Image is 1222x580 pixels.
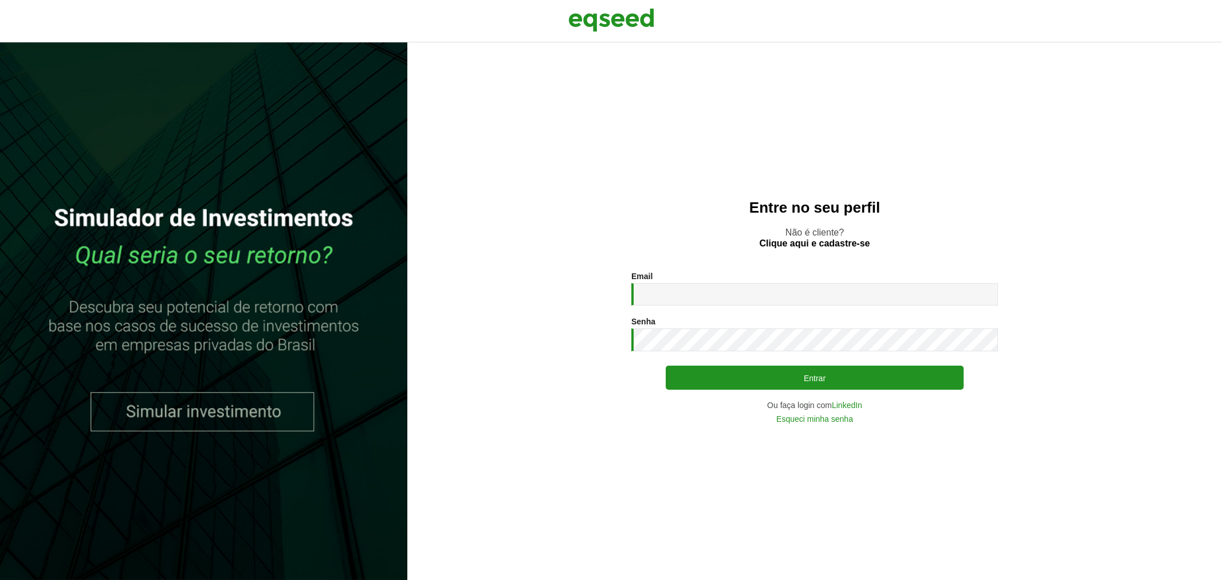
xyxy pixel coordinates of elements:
p: Não é cliente? [430,227,1199,249]
button: Entrar [666,366,964,390]
a: Esqueci minha senha [776,415,853,423]
h2: Entre no seu perfil [430,199,1199,216]
a: LinkedIn [832,401,862,409]
label: Email [631,272,653,280]
label: Senha [631,318,655,326]
div: Ou faça login com [631,401,998,409]
img: EqSeed Logo [568,6,654,34]
a: Clique aqui e cadastre-se [760,239,870,248]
